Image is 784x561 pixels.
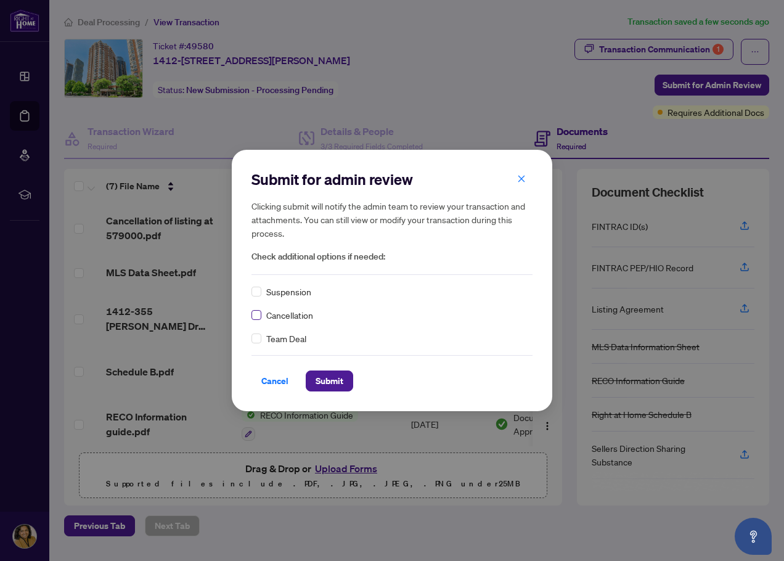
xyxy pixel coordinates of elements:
button: Cancel [251,371,298,391]
h5: Clicking submit will notify the admin team to review your transaction and attachments. You can st... [251,199,533,240]
span: Cancellation [266,308,313,322]
button: Open asap [735,518,772,555]
span: Cancel [261,371,288,391]
span: Submit [316,371,343,391]
h2: Submit for admin review [251,170,533,189]
span: close [517,174,526,183]
span: Check additional options if needed: [251,250,533,264]
span: Suspension [266,285,311,298]
button: Submit [306,371,353,391]
span: Team Deal [266,332,306,345]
